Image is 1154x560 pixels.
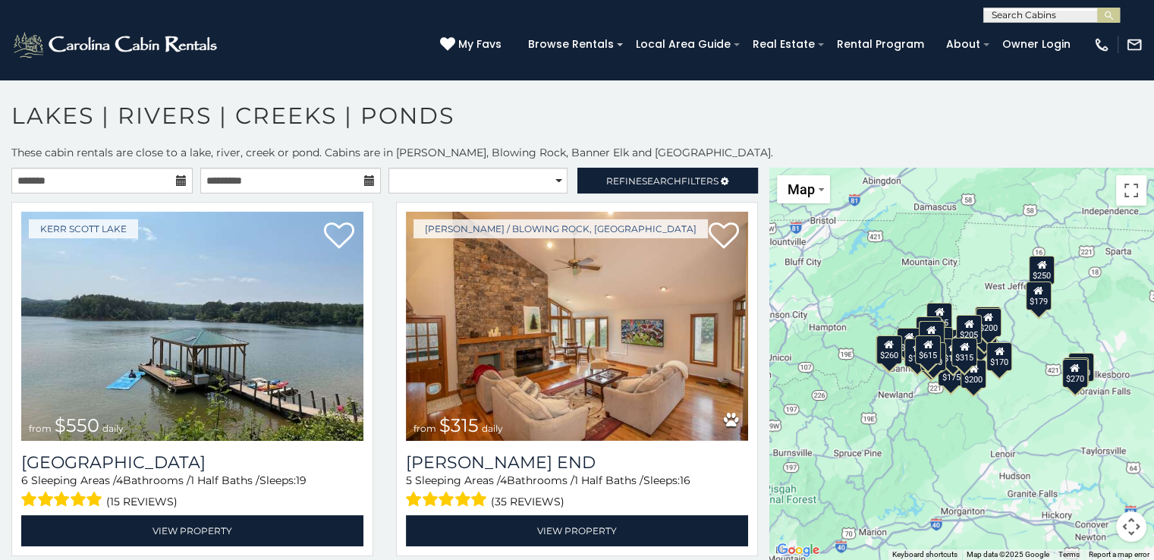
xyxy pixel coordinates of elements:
[926,303,952,332] div: $235
[829,33,932,56] a: Rental Program
[971,316,997,344] div: $200
[745,33,822,56] a: Real Estate
[904,338,930,367] div: $125
[21,473,363,511] div: Sleeping Areas / Bathrooms / Sleeps:
[406,212,748,441] a: Moss End from $315 daily
[21,212,363,441] a: Lake Haven Lodge from $550 daily
[1025,281,1051,310] div: $179
[21,473,28,487] span: 6
[951,337,977,366] div: $315
[116,473,123,487] span: 4
[995,33,1078,56] a: Owner Login
[1116,175,1146,206] button: Toggle fullscreen view
[413,219,708,238] a: [PERSON_NAME] / Blowing Rock, [GEOGRAPHIC_DATA]
[11,30,222,60] img: White-1-2.png
[1068,352,1093,381] div: $550
[324,221,354,253] a: Add to favorites
[939,338,965,367] div: $140
[975,307,1001,335] div: $235
[190,473,259,487] span: 1 Half Baths /
[520,33,621,56] a: Browse Rentals
[21,212,363,441] img: Lake Haven Lodge
[482,423,503,434] span: daily
[896,327,922,356] div: $200
[709,221,739,253] a: Add to favorites
[440,36,505,53] a: My Favs
[406,473,412,487] span: 5
[956,314,982,343] div: $205
[439,414,479,436] span: $315
[1063,357,1089,385] div: $275
[106,492,178,511] span: (15 reviews)
[1061,358,1087,387] div: $270
[938,357,964,385] div: $175
[574,473,643,487] span: 1 Half Baths /
[21,452,363,473] a: [GEOGRAPHIC_DATA]
[918,321,944,350] div: $155
[967,550,1049,558] span: Map data ©2025 Google
[1093,36,1110,53] img: phone-regular-white.png
[939,33,988,56] a: About
[577,168,759,193] a: RefineSearchFilters
[21,452,363,473] h3: Lake Haven Lodge
[773,540,823,560] a: Open this area in Google Maps (opens a new window)
[1126,36,1143,53] img: mail-regular-white.png
[406,515,748,546] a: View Property
[1116,511,1146,542] button: Map camera controls
[491,492,564,511] span: (35 reviews)
[628,33,738,56] a: Local Area Guide
[1089,550,1149,558] a: Report a map error
[458,36,502,52] span: My Favs
[773,540,823,560] img: Google
[606,175,718,187] span: Refine Filters
[920,342,945,371] div: $180
[777,175,830,203] button: Change map style
[406,212,748,441] img: Moss End
[876,335,901,363] div: $260
[406,452,748,473] a: [PERSON_NAME] End
[986,341,1012,370] div: $170
[500,473,507,487] span: 4
[1058,550,1080,558] a: Terms
[296,473,307,487] span: 19
[406,452,748,473] h3: Moss End
[642,175,681,187] span: Search
[29,219,138,238] a: Kerr Scott Lake
[29,423,52,434] span: from
[413,423,436,434] span: from
[961,359,986,388] div: $200
[892,549,957,560] button: Keyboard shortcuts
[967,325,992,354] div: $235
[914,335,940,363] div: $615
[788,181,815,197] span: Map
[1029,255,1055,284] div: $250
[680,473,690,487] span: 16
[406,473,748,511] div: Sleeping Areas / Bathrooms / Sleeps:
[918,343,944,372] div: $180
[102,423,124,434] span: daily
[55,414,99,436] span: $550
[915,316,941,344] div: $305
[21,515,363,546] a: View Property
[975,307,1001,336] div: $200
